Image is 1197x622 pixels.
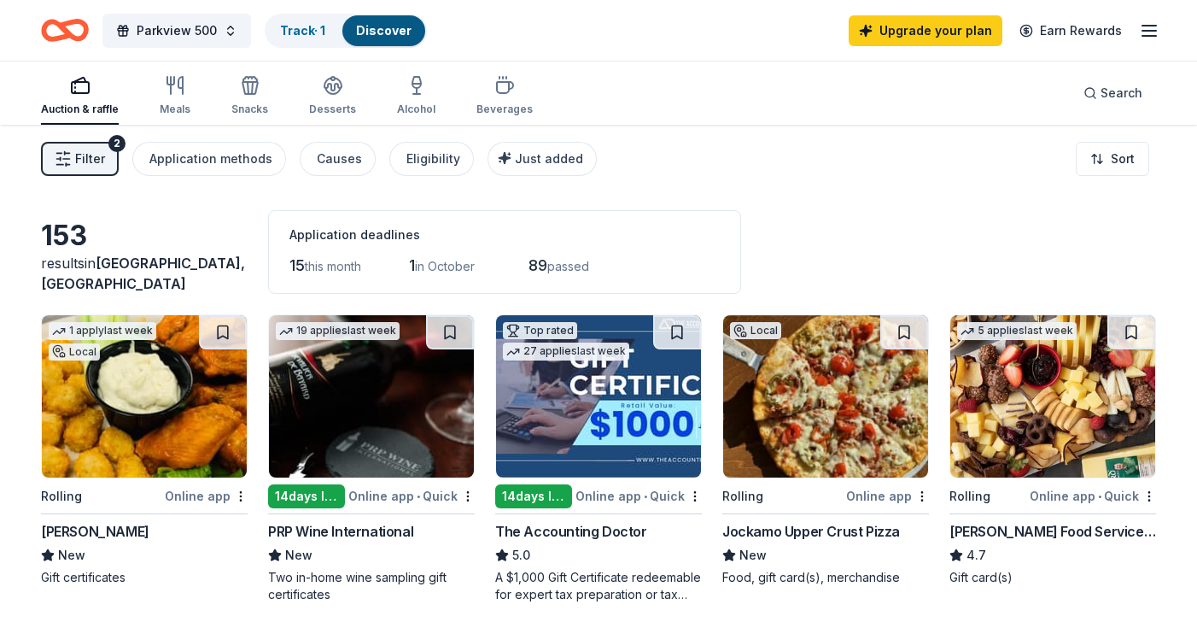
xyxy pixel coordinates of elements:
div: results [41,253,248,294]
button: Causes [300,142,376,176]
span: Sort [1111,149,1135,169]
button: Auction & raffle [41,68,119,125]
span: 1 [409,256,415,274]
button: Just added [488,142,597,176]
span: • [1098,490,1101,503]
div: Online app Quick [1030,485,1156,507]
a: Image for The Accounting DoctorTop rated27 applieslast week14days leftOnline app•QuickThe Account... [495,314,702,603]
div: Gift certificates [41,569,248,586]
div: Desserts [309,103,356,116]
div: Meals [160,103,190,116]
div: Food, gift card(s), merchandise [722,569,929,586]
div: Rolling [41,486,82,507]
div: Application methods [149,149,272,169]
a: Upgrade your plan [849,15,1002,46]
a: Image for Muldoon's1 applylast weekLocalRollingOnline app[PERSON_NAME]NewGift certificates [41,314,248,586]
span: Just added [515,151,583,166]
span: 15 [289,256,305,274]
div: A $1,000 Gift Certificate redeemable for expert tax preparation or tax resolution services—recipi... [495,569,702,603]
button: Sort [1076,142,1149,176]
img: Image for Gordon Food Service Store [950,315,1155,478]
span: 89 [528,256,547,274]
button: Meals [160,68,190,125]
span: [GEOGRAPHIC_DATA], [GEOGRAPHIC_DATA] [41,255,245,292]
span: Search [1101,83,1142,103]
span: this month [305,259,361,273]
a: Home [41,10,89,50]
span: 5.0 [512,545,530,566]
div: Rolling [722,486,763,507]
div: Top rated [503,322,577,339]
div: Online app [165,485,248,507]
div: Jockamo Upper Crust Pizza [722,521,900,542]
div: Local [730,322,781,339]
a: Image for Jockamo Upper Crust PizzaLocalRollingOnline appJockamo Upper Crust PizzaNewFood, gift c... [722,314,929,586]
a: Image for PRP Wine International19 applieslast week14days leftOnline app•QuickPRP Wine Internatio... [268,314,475,603]
button: Search [1070,76,1156,110]
span: passed [547,259,589,273]
div: 14 days left [268,484,345,508]
div: Eligibility [406,149,460,169]
span: • [417,490,420,503]
img: Image for PRP Wine International [269,315,474,478]
span: Filter [75,149,105,169]
div: [PERSON_NAME] [41,521,149,542]
div: 27 applies last week [503,343,629,361]
img: Image for The Accounting Doctor [496,315,701,478]
button: Track· 1Discover [265,14,427,48]
div: Gift card(s) [949,569,1156,586]
span: New [285,545,312,566]
img: Image for Muldoon's [42,315,247,478]
div: Two in-home wine sampling gift certificates [268,569,475,603]
img: Image for Jockamo Upper Crust Pizza [723,315,928,478]
span: New [739,545,767,566]
div: 14 days left [495,484,572,508]
div: Beverages [476,103,533,116]
span: Parkview 500 [137,21,217,41]
a: Earn Rewards [1009,15,1132,46]
div: 153 [41,219,248,253]
div: 1 apply last week [49,322,156,340]
button: Filter2 [41,142,119,176]
div: PRP Wine International [268,521,413,542]
button: Snacks [231,68,268,125]
div: Local [49,343,100,361]
div: Causes [317,149,362,169]
div: Online app Quick [348,485,475,507]
div: 2 [108,135,126,152]
span: • [644,490,647,503]
div: Auction & raffle [41,103,119,116]
span: New [58,545,85,566]
a: Track· 1 [280,23,325,38]
span: in [41,255,245,292]
div: Alcohol [397,103,435,116]
span: in October [415,259,475,273]
a: Image for Gordon Food Service Store5 applieslast weekRollingOnline app•Quick[PERSON_NAME] Food Se... [949,314,1156,586]
div: [PERSON_NAME] Food Service Store [949,521,1156,542]
span: 4.7 [966,545,986,566]
button: Parkview 500 [102,14,251,48]
button: Desserts [309,68,356,125]
div: 19 applies last week [276,322,400,340]
div: Application deadlines [289,225,720,245]
div: 5 applies last week [957,322,1077,340]
div: Online app Quick [575,485,702,507]
div: Online app [846,485,929,507]
button: Application methods [132,142,286,176]
div: Snacks [231,103,268,116]
div: Rolling [949,486,990,507]
button: Eligibility [389,142,474,176]
button: Alcohol [397,68,435,125]
div: The Accounting Doctor [495,521,647,542]
a: Discover [356,23,412,38]
button: Beverages [476,68,533,125]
